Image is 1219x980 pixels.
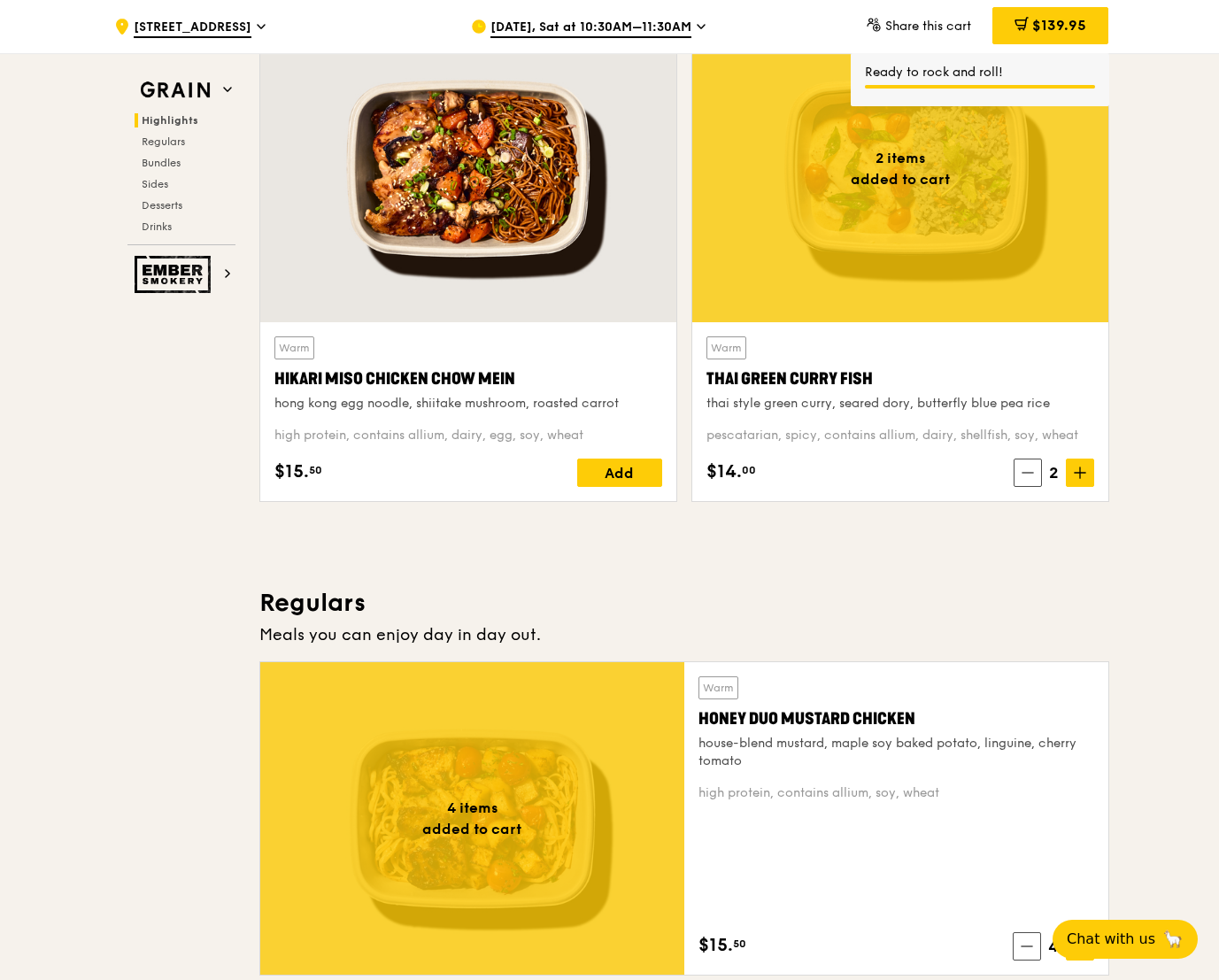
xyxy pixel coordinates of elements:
h3: Regulars [259,587,1109,619]
span: 50 [733,937,746,951]
span: $139.95 [1032,17,1086,34]
span: 🦙 [1162,929,1184,950]
span: $15. [274,459,309,485]
div: Ready to rock and roll! [865,64,1095,81]
span: [DATE], Sat at 10:30AM–11:30AM [490,19,691,38]
div: hong kong egg noodle, shiitake mushroom, roasted carrot [274,395,662,413]
div: Thai Green Curry Fish [706,367,1094,391]
div: pescatarian, spicy, contains allium, dairy, shellfish, soy, wheat [706,427,1094,444]
div: Warm [706,336,746,359]
span: Drinks [142,220,172,233]
div: high protein, contains allium, soy, wheat [698,784,1094,802]
div: Warm [274,336,314,359]
span: $15. [698,932,733,959]
span: 2 [1042,460,1066,485]
span: Share this cart [885,19,971,34]
div: high protein, contains allium, dairy, egg, soy, wheat [274,427,662,444]
span: 4 [1041,934,1066,959]
span: Highlights [142,114,198,127]
span: 00 [742,463,756,477]
div: Honey Duo Mustard Chicken [698,706,1094,731]
button: Chat with us🦙 [1053,920,1198,959]
div: Meals you can enjoy day in day out. [259,622,1109,647]
img: Grain web logo [135,74,216,106]
span: Desserts [142,199,182,212]
span: Chat with us [1067,929,1155,950]
span: [STREET_ADDRESS] [134,19,251,38]
div: house-blend mustard, maple soy baked potato, linguine, cherry tomato [698,735,1094,770]
div: Add [577,459,662,487]
span: Bundles [142,157,181,169]
img: Ember Smokery web logo [135,256,216,293]
span: $14. [706,459,742,485]
span: 50 [309,463,322,477]
span: Regulars [142,135,185,148]
div: Hikari Miso Chicken Chow Mein [274,367,662,391]
div: Warm [698,676,738,699]
span: Sides [142,178,168,190]
div: thai style green curry, seared dory, butterfly blue pea rice [706,395,1094,413]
